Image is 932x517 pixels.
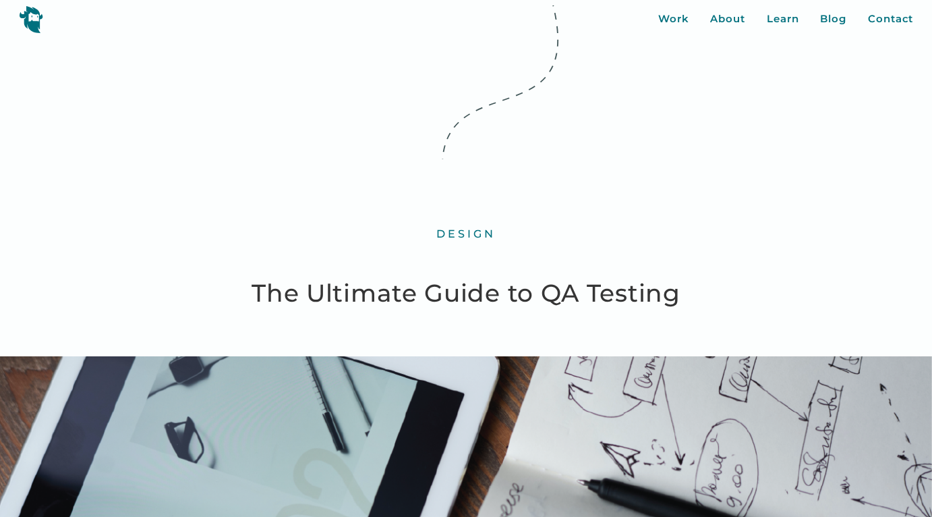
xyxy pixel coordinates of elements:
h1: The Ultimate Guide to QA Testing [252,274,680,313]
div: Design [436,227,496,242]
a: Blog [820,11,846,27]
img: yeti logo icon [19,5,43,33]
a: Contact [868,11,913,27]
a: Learn [767,11,799,27]
a: Work [658,11,689,27]
a: About [710,11,745,27]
